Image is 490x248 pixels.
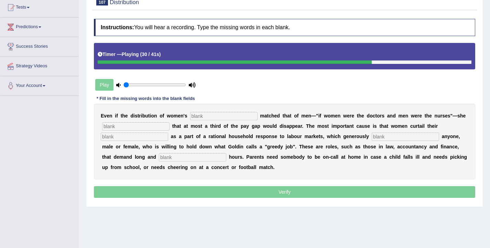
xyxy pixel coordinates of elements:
[177,123,179,129] b: a
[184,134,187,139] b: p
[366,134,369,139] b: y
[165,144,167,149] b: i
[372,133,439,141] input: blank
[450,134,453,139] b: o
[377,113,380,119] b: o
[419,113,422,119] b: e
[267,113,269,119] b: t
[338,134,341,139] b: h
[313,134,316,139] b: k
[304,134,308,139] b: m
[102,122,170,131] input: blank
[215,134,216,139] b: i
[292,123,295,129] b: p
[106,144,109,149] b: a
[375,113,377,119] b: t
[387,113,390,119] b: a
[367,123,370,129] b: e
[435,123,436,129] b: i
[209,134,210,139] b: r
[109,144,110,149] b: l
[184,123,186,129] b: a
[135,113,138,119] b: s
[274,113,277,119] b: e
[125,144,128,149] b: e
[390,113,393,119] b: n
[249,134,250,139] b: l
[277,113,280,119] b: d
[205,123,208,129] b: a
[215,123,216,129] b: i
[405,113,409,119] b: n
[271,113,274,119] b: h
[192,134,194,139] b: t
[210,134,213,139] b: a
[168,144,169,149] b: l
[322,123,325,129] b: o
[391,123,395,129] b: w
[150,113,151,119] b: i
[456,134,459,139] b: e
[256,134,258,139] b: r
[145,113,148,119] b: u
[362,134,365,139] b: s
[413,123,416,129] b: u
[260,113,264,119] b: m
[343,113,347,119] b: w
[116,144,119,149] b: o
[163,113,164,119] b: f
[312,123,315,129] b: e
[381,123,384,129] b: h
[270,123,273,129] b: u
[453,134,456,139] b: n
[347,113,350,119] b: e
[122,113,125,119] b: h
[232,134,235,139] b: o
[356,134,359,139] b: o
[148,113,150,119] b: t
[346,134,349,139] b: e
[119,144,120,149] b: r
[184,113,185,119] b: '
[216,134,219,139] b: o
[139,113,141,119] b: r
[320,134,323,139] b: s
[151,113,154,119] b: o
[241,123,244,129] b: p
[327,123,329,129] b: t
[240,134,243,139] b: e
[309,134,312,139] b: a
[291,134,294,139] b: b
[373,123,374,129] b: i
[325,123,327,129] b: s
[367,113,370,119] b: d
[288,134,291,139] b: a
[382,113,384,119] b: s
[218,123,221,129] b: d
[338,113,341,119] b: n
[445,113,448,119] b: e
[435,113,438,119] b: n
[222,134,225,139] b: a
[121,113,122,119] b: t
[290,113,292,119] b: t
[132,144,134,149] b: a
[448,113,450,119] b: s
[436,123,438,129] b: r
[229,134,232,139] b: h
[178,113,181,119] b: e
[426,113,429,119] b: h
[309,123,312,129] b: h
[134,144,136,149] b: l
[244,123,247,129] b: a
[386,123,388,129] b: t
[174,123,177,129] b: h
[308,113,311,119] b: n
[442,113,445,119] b: s
[295,123,298,129] b: e
[174,134,176,139] b: s
[460,113,463,119] b: h
[258,134,260,139] b: e
[317,123,322,129] b: m
[109,113,112,119] b: n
